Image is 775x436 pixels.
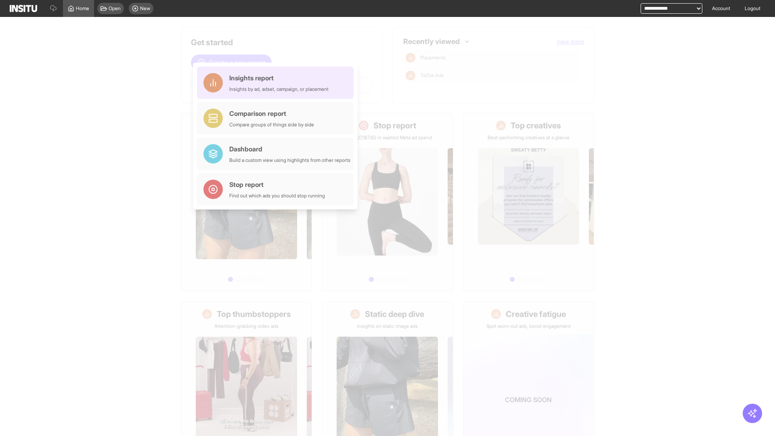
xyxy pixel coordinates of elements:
[229,86,329,92] div: Insights by ad, adset, campaign, or placement
[229,144,350,154] div: Dashboard
[76,5,89,12] span: Home
[229,193,325,199] div: Find out which ads you should stop running
[229,73,329,83] div: Insights report
[229,157,350,163] div: Build a custom view using highlights from other reports
[140,5,150,12] span: New
[10,5,37,12] img: Logo
[109,5,121,12] span: Open
[229,122,314,128] div: Compare groups of things side by side
[229,180,325,189] div: Stop report
[229,109,314,118] div: Comparison report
